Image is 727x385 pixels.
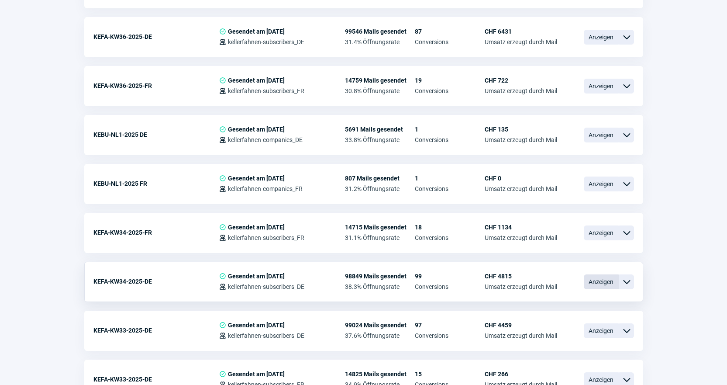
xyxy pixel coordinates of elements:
span: 99024 Mails gesendet [345,322,415,329]
span: 37.6% Öffnungsrate [345,332,415,339]
span: Anzeigen [584,128,619,142]
span: Conversions [415,234,485,241]
div: KEBU-NL1-2025 FR [93,175,219,192]
span: Umsatz erzeugt durch Mail [485,283,557,290]
span: 807 Mails gesendet [345,175,415,182]
span: kellerfahnen-subscribers_DE [228,283,304,290]
span: kellerfahnen-subscribers_FR [228,234,304,241]
span: 14825 Mails gesendet [345,371,415,378]
span: Conversions [415,283,485,290]
span: 98849 Mails gesendet [345,273,415,280]
span: Gesendet am [DATE] [228,175,285,182]
span: 31.4% Öffnungsrate [345,38,415,45]
span: 19 [415,77,485,84]
span: Umsatz erzeugt durch Mail [485,185,557,192]
span: kellerfahnen-companies_FR [228,185,303,192]
span: Conversions [415,185,485,192]
span: Umsatz erzeugt durch Mail [485,234,557,241]
span: kellerfahnen-subscribers_FR [228,87,304,94]
span: Umsatz erzeugt durch Mail [485,332,557,339]
span: 87 [415,28,485,35]
span: 99 [415,273,485,280]
span: 38.3% Öffnungsrate [345,283,415,290]
span: 31.2% Öffnungsrate [345,185,415,192]
span: Gesendet am [DATE] [228,126,285,133]
span: Anzeigen [584,177,619,191]
span: kellerfahnen-companies_DE [228,136,303,143]
span: 15 [415,371,485,378]
span: CHF 0 [485,175,557,182]
span: 1 [415,126,485,133]
span: Anzeigen [584,274,619,289]
span: Anzeigen [584,79,619,94]
span: Anzeigen [584,30,619,45]
span: Conversions [415,136,485,143]
span: Umsatz erzeugt durch Mail [485,136,557,143]
span: CHF 4459 [485,322,557,329]
span: Gesendet am [DATE] [228,224,285,231]
div: KEFA-KW36-2025-FR [93,77,219,94]
span: 30.8% Öffnungsrate [345,87,415,94]
span: Gesendet am [DATE] [228,273,285,280]
span: 1 [415,175,485,182]
span: CHF 135 [485,126,557,133]
div: KEBU-NL1-2025 DE [93,126,219,143]
div: KEFA-KW36-2025-DE [93,28,219,45]
span: Gesendet am [DATE] [228,322,285,329]
span: Umsatz erzeugt durch Mail [485,87,557,94]
span: Umsatz erzeugt durch Mail [485,38,557,45]
span: Conversions [415,332,485,339]
span: CHF 6431 [485,28,557,35]
span: Anzeigen [584,323,619,338]
span: Anzeigen [584,225,619,240]
span: Gesendet am [DATE] [228,77,285,84]
span: 14715 Mails gesendet [345,224,415,231]
span: 14759 Mails gesendet [345,77,415,84]
span: 5691 Mails gesendet [345,126,415,133]
span: 33.8% Öffnungsrate [345,136,415,143]
span: Conversions [415,38,485,45]
div: KEFA-KW34-2025-FR [93,224,219,241]
span: CHF 266 [485,371,557,378]
span: kellerfahnen-subscribers_DE [228,332,304,339]
span: Gesendet am [DATE] [228,371,285,378]
div: KEFA-KW33-2025-DE [93,322,219,339]
span: CHF 1134 [485,224,557,231]
span: kellerfahnen-subscribers_DE [228,38,304,45]
div: KEFA-KW34-2025-DE [93,273,219,290]
span: Conversions [415,87,485,94]
span: Gesendet am [DATE] [228,28,285,35]
span: CHF 4815 [485,273,557,280]
span: 18 [415,224,485,231]
span: 31.1% Öffnungsrate [345,234,415,241]
span: CHF 722 [485,77,557,84]
span: 99546 Mails gesendet [345,28,415,35]
span: 97 [415,322,485,329]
